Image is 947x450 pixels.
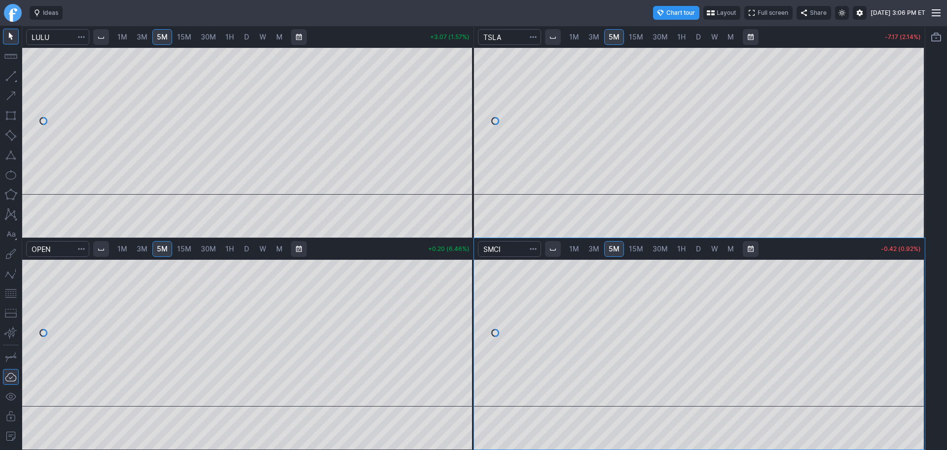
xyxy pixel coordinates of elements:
button: Layout [703,6,740,20]
a: 5M [152,29,172,45]
span: W [259,33,266,41]
span: 1M [569,33,579,41]
span: 5M [609,33,619,41]
span: M [728,245,734,253]
span: D [244,245,249,253]
span: M [728,33,734,41]
span: 15M [629,33,643,41]
span: 3M [588,33,599,41]
button: Hide drawings [3,389,19,405]
button: Position [3,305,19,321]
a: W [255,29,271,45]
input: Search [26,241,89,257]
button: Rotated rectangle [3,127,19,143]
button: Add note [3,428,19,444]
p: +3.07 (1.57%) [430,34,470,40]
span: W [711,33,718,41]
button: Elliott waves [3,266,19,282]
a: 3M [584,29,604,45]
a: 15M [624,241,648,257]
span: M [276,245,283,253]
a: M [271,29,287,45]
button: Triangle [3,147,19,163]
button: Chart tour [653,6,699,20]
span: W [711,245,718,253]
button: Measure [3,48,19,64]
button: Search [526,29,540,45]
button: Interval [93,29,109,45]
span: 1M [117,33,127,41]
a: 1H [221,241,238,257]
button: Ellipse [3,167,19,183]
span: D [244,33,249,41]
a: M [723,241,739,257]
span: 1H [225,33,234,41]
button: Range [291,29,307,45]
input: Search [478,241,541,257]
span: D [696,245,701,253]
button: Rectangle [3,108,19,123]
button: Arrow [3,88,19,104]
button: Drawing mode: Single [3,349,19,365]
button: Fibonacci retracements [3,286,19,301]
a: W [255,241,271,257]
a: 30M [196,241,220,257]
a: M [271,241,287,257]
a: D [691,241,706,257]
a: 30M [648,241,672,257]
button: Interval [545,29,561,45]
p: -7.17 (2.14%) [885,34,921,40]
p: +0.20 (6.46%) [428,246,470,252]
span: 1M [117,245,127,253]
span: Chart tour [666,8,695,18]
a: 5M [604,241,624,257]
a: 3M [132,241,152,257]
span: [DATE] 3:06 PM ET [871,8,925,18]
input: Search [478,29,541,45]
button: Search [74,241,88,257]
span: 1H [677,245,686,253]
span: 30M [201,245,216,253]
button: Settings [853,6,867,20]
span: Layout [717,8,736,18]
a: 15M [624,29,648,45]
a: D [239,241,255,257]
span: 5M [157,33,168,41]
a: Finviz.com [4,4,22,22]
p: -0.42 (0.92%) [881,246,921,252]
button: Polygon [3,187,19,203]
button: XABCD [3,206,19,222]
a: W [707,29,723,45]
a: D [239,29,255,45]
span: Ideas [43,8,58,18]
button: Mouse [3,29,19,44]
span: 1M [569,245,579,253]
span: Share [810,8,827,18]
span: D [696,33,701,41]
a: 1M [113,29,132,45]
span: 30M [653,245,668,253]
span: 30M [653,33,668,41]
a: W [707,241,723,257]
a: 5M [152,241,172,257]
a: 30M [648,29,672,45]
button: Search [74,29,88,45]
a: 1H [673,29,690,45]
button: Brush [3,246,19,262]
button: Portfolio watchlist [928,29,944,45]
a: 1H [673,241,690,257]
button: Range [291,241,307,257]
span: 3M [137,33,147,41]
button: Line [3,68,19,84]
span: 3M [588,245,599,253]
a: 3M [132,29,152,45]
button: Share [797,6,831,20]
span: 30M [201,33,216,41]
button: Drawings Autosave: On [3,369,19,385]
span: 5M [609,245,619,253]
span: 15M [177,33,191,41]
span: M [276,33,283,41]
button: Search [526,241,540,257]
a: 15M [173,241,196,257]
button: Full screen [744,6,793,20]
